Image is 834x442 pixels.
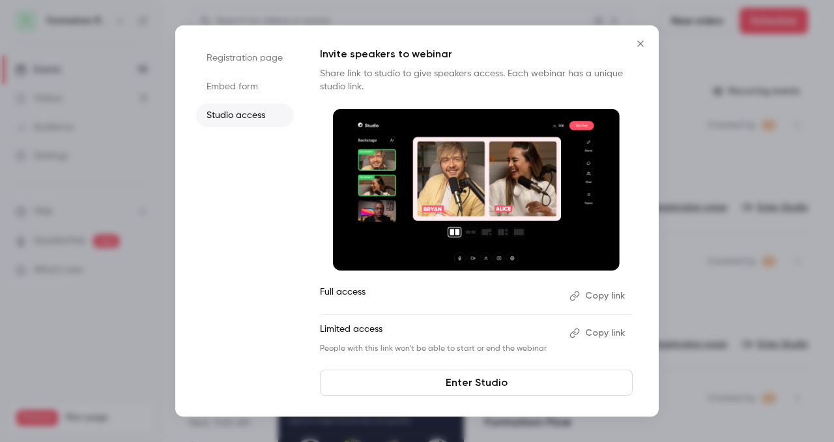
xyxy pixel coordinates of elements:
li: Studio access [196,104,294,127]
button: Close [627,31,654,57]
p: Invite speakers to webinar [320,46,633,62]
p: Share link to studio to give speakers access. Each webinar has a unique studio link. [320,67,633,93]
p: Limited access [320,323,559,344]
button: Copy link [564,323,633,344]
p: People with this link won't be able to start or end the webinar [320,344,559,354]
a: Enter Studio [320,370,633,396]
li: Registration page [196,46,294,70]
p: Full access [320,286,559,306]
img: Invite speakers to webinar [333,109,620,271]
li: Embed form [196,75,294,98]
button: Copy link [564,286,633,306]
